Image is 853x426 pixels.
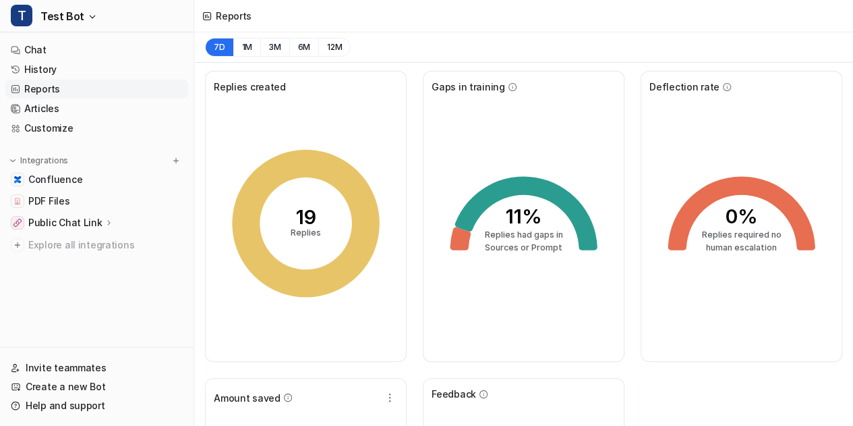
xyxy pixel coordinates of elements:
[5,99,188,118] a: Articles
[8,156,18,165] img: expand menu
[13,197,22,205] img: PDF Files
[205,38,233,57] button: 7D
[296,205,316,229] tspan: 19
[5,80,188,99] a: Reports
[5,41,188,59] a: Chat
[214,391,281,405] span: Amount saved
[5,119,188,138] a: Customize
[5,396,188,415] a: Help and support
[28,173,82,186] span: Confluence
[432,387,476,401] span: Feedback
[28,234,183,256] span: Explore all integrations
[214,80,286,94] span: Replies created
[13,219,22,227] img: Public Chat Link
[233,38,261,57] button: 1M
[649,80,719,94] span: Deflection rate
[5,377,188,396] a: Create a new Bot
[20,155,68,166] p: Integrations
[11,238,24,252] img: explore all integrations
[432,80,505,94] span: Gaps in training
[706,242,777,252] tspan: human escalation
[5,60,188,79] a: History
[5,154,72,167] button: Integrations
[5,358,188,377] a: Invite teammates
[260,38,289,57] button: 3M
[28,216,102,230] p: Public Chat Link
[485,230,563,240] tspan: Replies had gaps in
[216,9,252,23] div: Reports
[40,7,84,26] span: Test Bot
[291,228,321,238] tspan: Replies
[485,242,562,252] tspan: Sources or Prompt
[726,205,758,228] tspan: 0%
[11,5,32,26] span: T
[702,230,782,240] tspan: Replies required no
[5,192,188,211] a: PDF FilesPDF Files
[5,236,188,255] a: Explore all integrations
[28,194,69,208] span: PDF Files
[171,156,181,165] img: menu_add.svg
[13,176,22,184] img: Confluence
[5,170,188,189] a: ConfluenceConfluence
[289,38,319,57] button: 6M
[506,205,542,228] tspan: 11%
[318,38,351,57] button: 12M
